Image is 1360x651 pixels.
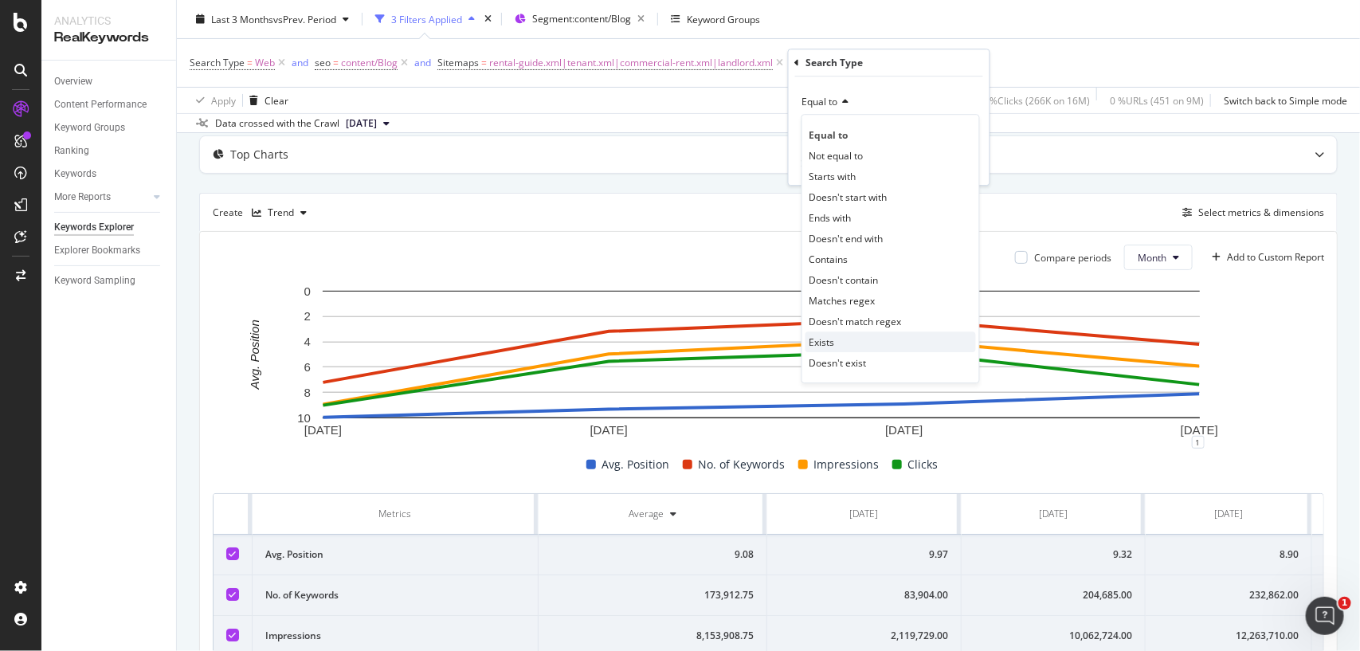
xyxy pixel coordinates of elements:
div: More Reports [54,189,111,206]
span: Contains [809,253,849,266]
button: Month [1124,245,1193,270]
div: Analytics [54,13,163,29]
span: Equal to [802,95,838,108]
div: Top Charts [230,147,288,163]
text: 2 [304,310,311,324]
text: [DATE] [304,424,342,437]
div: times [481,11,495,27]
span: Not equal to [809,149,864,163]
span: Doesn't start with [809,190,888,204]
div: 8,153,908.75 [551,629,754,643]
span: = [333,56,339,69]
a: Keyword Sampling [54,273,165,289]
a: Ranking [54,143,165,159]
span: Search Type [190,56,245,69]
text: 4 [304,335,311,349]
div: Overview [54,73,92,90]
div: 9.08 [551,547,754,562]
span: Web [255,52,275,74]
div: Average [629,507,664,521]
span: Impressions [814,455,880,474]
span: Avg. Position [602,455,670,474]
button: Apply [190,88,236,113]
span: Starts with [809,170,856,183]
div: Data crossed with the Crawl [215,116,339,131]
span: Doesn't contain [809,273,879,287]
span: Matches regex [809,294,876,308]
td: Avg. Position [253,535,539,575]
span: Ends with [809,211,852,225]
div: Keywords Explorer [54,219,134,236]
div: Add to Custom Report [1227,253,1324,262]
span: rental-guide.xml|tenant.xml|commercial-rent.xml|landlord.xml [489,52,773,74]
span: Doesn't exist [809,356,867,370]
span: = [481,56,487,69]
button: Last 3 MonthsvsPrev. Period [190,6,355,32]
span: 1 [1338,597,1351,610]
div: Create [213,200,313,225]
div: 2,119,729.00 [780,629,948,643]
a: More Reports [54,189,149,206]
text: Avg. Position [248,320,261,390]
text: [DATE] [590,424,628,437]
div: [DATE] [1214,507,1243,521]
a: Content Performance [54,96,165,113]
div: 83,904.00 [780,588,948,602]
span: content/Blog [341,52,398,74]
span: Doesn't end with [809,232,884,245]
svg: A chart. [213,283,1309,442]
div: Explorer Bookmarks [54,242,140,259]
span: Equal to [809,128,849,142]
span: vs Prev. Period [273,12,336,25]
div: 1.65 % Clicks ( 266K on 16M ) [968,93,1090,107]
button: Switch back to Simple mode [1217,88,1347,113]
button: Select metrics & dimensions [1176,203,1324,222]
iframe: Intercom live chat [1306,597,1344,635]
button: Cancel [795,156,845,172]
div: Keyword Sampling [54,273,135,289]
span: No. of Keywords [699,455,786,474]
button: Clear [243,88,288,113]
text: [DATE] [1181,424,1218,437]
div: Trend [268,208,294,218]
div: Ranking [54,143,89,159]
div: 3 Filters Applied [391,12,462,25]
a: Keywords Explorer [54,219,165,236]
button: 3 Filters Applied [369,6,481,32]
button: Keyword Groups [664,6,766,32]
button: and [414,55,431,70]
text: 6 [304,360,311,374]
div: 8.90 [1158,547,1299,562]
div: 12,263,710.00 [1158,629,1299,643]
span: Segment: content/Blog [532,12,631,25]
span: Last 3 Months [211,12,273,25]
div: and [292,56,308,69]
div: 232,862.00 [1158,588,1299,602]
div: Select metrics & dimensions [1198,206,1324,219]
div: and [414,56,431,69]
text: 10 [297,411,311,425]
button: Add Filter [786,53,850,73]
button: Add to Custom Report [1205,245,1324,270]
div: Content Performance [54,96,147,113]
span: seo [315,56,331,69]
a: Keywords [54,166,165,182]
text: 8 [304,386,311,399]
div: Keyword Groups [687,12,760,25]
div: [DATE] [850,507,879,521]
div: Keyword Groups [54,120,125,136]
a: Overview [54,73,165,90]
text: 0 [304,284,311,298]
div: Clear [265,93,288,107]
div: RealKeywords [54,29,163,47]
a: Explorer Bookmarks [54,242,165,259]
span: Doesn't match regex [809,315,902,328]
div: 204,685.00 [974,588,1132,602]
div: [DATE] [1039,507,1068,521]
button: and [292,55,308,70]
div: Keywords [54,166,96,182]
span: Clicks [908,455,939,474]
div: Search Type [806,56,864,69]
div: 0 % URLs ( 451 on 9M ) [1110,93,1204,107]
button: Trend [245,200,313,225]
